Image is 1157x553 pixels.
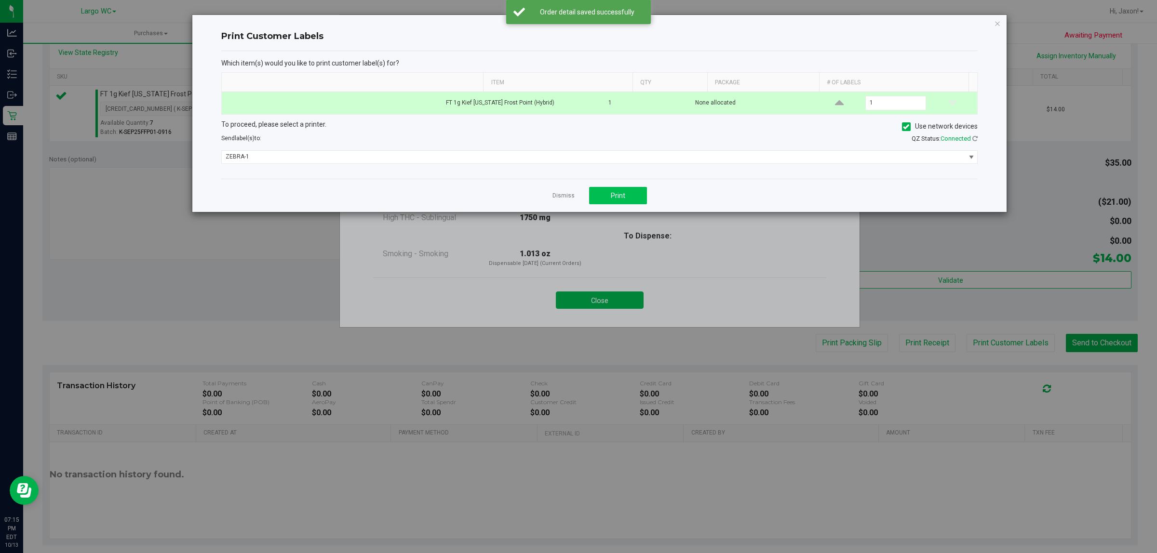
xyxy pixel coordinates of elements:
[603,92,690,114] td: 1
[491,79,504,87] span: Item
[640,79,651,87] span: Qty
[214,119,985,134] div: To proceed, please select a printer.
[222,73,977,114] div: Data table
[440,92,603,114] td: FT 1g Kief [US_STATE] Frost Point (Hybrid)
[902,121,978,132] label: Use network devices
[530,7,644,17] div: Order detail saved successfully
[10,476,39,505] iframe: Resource center
[235,135,255,142] span: label(s)
[827,79,861,87] span: # of labels
[221,135,261,142] span: Send to:
[912,135,978,142] span: QZ Status:
[715,79,740,87] span: Package
[689,92,814,114] td: None allocated
[965,151,977,163] button: Select
[552,192,575,200] a: Dismiss
[226,153,961,161] span: ZEBRA-1
[221,59,978,67] p: Which item(s) would you like to print customer label(s) for?
[611,192,625,199] span: Print
[941,135,971,142] span: Connected
[221,30,978,43] h4: Print Customer Labels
